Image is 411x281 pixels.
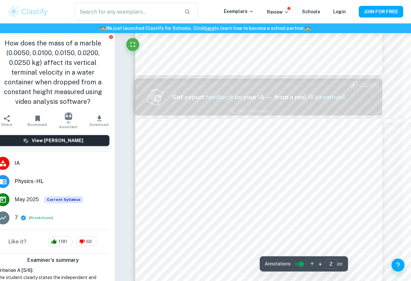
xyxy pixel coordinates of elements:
[48,236,73,247] div: 1181
[2,122,13,127] span: Share
[22,112,53,130] button: Bookmark
[101,26,106,31] span: 🏫
[84,112,115,130] button: Download
[15,177,110,185] span: Physics - HL
[302,9,320,14] a: Schools
[333,9,346,14] a: Login
[44,196,83,203] span: Current Syllabus
[57,120,80,129] span: AI Assistant
[359,6,403,18] button: JOIN FOR FREE
[65,113,72,120] img: AI Assistant
[30,215,52,221] button: Breakdown
[15,159,110,167] span: IA
[15,196,39,203] span: May 2025
[76,236,98,247] div: 60
[32,137,84,144] h6: View [PERSON_NAME]
[337,261,343,267] span: / 22
[53,112,84,130] button: AI Assistant
[127,38,139,51] button: Fullscreen
[265,260,291,267] span: Annotations
[8,5,49,18] img: Clastify logo
[205,26,215,31] a: here
[28,122,48,127] span: Bookmark
[1,25,410,32] h6: We just launched Clastify for Schools. Click to learn how to become a school partner.
[44,196,83,203] div: This exemplar is based on the current syllabus. Feel free to refer to it for inspiration/ideas wh...
[305,26,310,31] span: 🏫
[55,238,71,245] span: 1181
[29,215,53,221] span: ( )
[83,238,96,245] span: 60
[109,34,114,39] button: Report issue
[75,3,179,21] input: Search for any exemplars...
[224,8,254,15] p: Exemplars
[267,8,289,16] p: Review
[9,238,27,245] h6: Like it?
[90,122,109,127] span: Download
[15,214,18,222] p: 7
[392,258,405,271] button: Help and Feedback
